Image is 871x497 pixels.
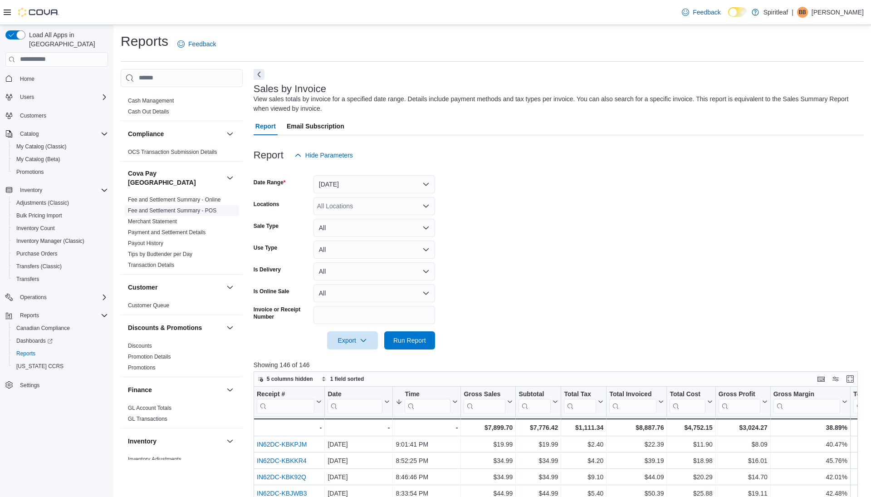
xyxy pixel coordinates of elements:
button: Keyboard shortcuts [816,374,827,384]
button: Export [327,331,378,349]
a: [US_STATE] CCRS [13,361,67,372]
span: Customers [16,110,108,121]
button: Total Cost [670,390,712,413]
span: Reports [13,348,108,359]
span: Washington CCRS [13,361,108,372]
div: Total Invoiced [609,390,656,399]
span: Feedback [188,39,216,49]
a: Payout History [128,240,163,246]
span: Inventory [16,185,108,196]
span: Inventory [20,187,42,194]
div: Cash Management [121,95,243,121]
a: Promotion Details [128,354,171,360]
span: Canadian Compliance [13,323,108,334]
div: $7,776.42 [519,422,558,433]
p: [PERSON_NAME] [812,7,864,18]
div: Gross Profit [719,390,760,413]
div: $16.01 [719,455,768,466]
div: Subtotal [519,390,551,413]
label: Use Type [254,244,277,251]
span: Settings [16,379,108,390]
a: Customers [16,110,50,121]
div: Total Tax [564,390,596,413]
span: Feedback [693,8,720,17]
button: Inventory Manager (Classic) [9,235,112,247]
div: $20.29 [670,472,712,482]
a: Inventory Count [13,223,59,234]
a: Payment and Settlement Details [128,229,206,236]
span: Users [20,93,34,101]
div: $34.99 [464,472,513,482]
span: OCS Transaction Submission Details [128,148,217,156]
span: Users [16,92,108,103]
nav: Complex example [5,69,108,415]
button: Discounts & Promotions [128,323,223,332]
h3: Inventory [128,437,157,446]
div: Date [328,390,382,399]
button: Catalog [2,128,112,140]
span: Fee and Settlement Summary - POS [128,207,216,214]
h3: Report [254,150,284,161]
h3: Finance [128,385,152,394]
p: Showing 146 of 146 [254,360,864,369]
span: Transfers (Classic) [16,263,62,270]
div: 38.89% [773,422,847,433]
span: Inventory Manager (Classic) [16,237,84,245]
div: - [328,422,390,433]
span: My Catalog (Beta) [16,156,60,163]
button: Cova Pay [GEOGRAPHIC_DATA] [128,169,223,187]
div: $18.98 [670,455,712,466]
button: Inventory [2,184,112,197]
button: Total Invoiced [609,390,664,413]
h1: Reports [121,32,168,50]
span: Transaction Details [128,261,174,269]
div: [DATE] [328,455,390,466]
div: $39.19 [609,455,664,466]
button: Finance [225,384,235,395]
button: 1 field sorted [318,374,368,384]
span: Dashboards [13,335,108,346]
div: - [256,422,322,433]
button: Compliance [128,129,223,138]
button: Operations [2,291,112,304]
a: Dashboards [9,335,112,347]
span: Reports [20,312,39,319]
a: Fee and Settlement Summary - Online [128,197,221,203]
div: [DATE] [328,472,390,482]
a: Purchase Orders [13,248,61,259]
div: Gross Profit [719,390,760,399]
button: Next [254,69,264,80]
button: All [313,262,435,280]
a: IN62DC-KBK92Q [257,473,306,481]
span: Reports [16,350,35,357]
div: $19.99 [464,439,513,450]
div: Cova Pay [GEOGRAPHIC_DATA] [121,194,243,274]
button: [US_STATE] CCRS [9,360,112,373]
label: Invoice or Receipt Number [254,306,310,320]
span: Inventory Count [16,225,55,232]
input: Dark Mode [728,7,747,17]
div: Total Cost [670,390,705,399]
a: Discounts [128,343,152,349]
div: Receipt # [257,390,314,399]
button: Transfers (Classic) [9,260,112,273]
div: View sales totals by invoice for a specified date range. Details include payment methods and tax ... [254,94,859,113]
span: Cash Management [128,97,174,104]
div: $11.90 [670,439,712,450]
span: Adjustments (Classic) [16,199,69,207]
span: Promotions [13,167,108,177]
a: Feedback [678,3,724,21]
label: Sale Type [254,222,279,230]
span: Export [333,331,372,349]
button: Date [328,390,390,413]
span: Inventory Manager (Classic) [13,236,108,246]
span: 1 field sorted [330,375,364,383]
span: Email Subscription [287,117,344,135]
button: Promotions [9,166,112,178]
span: Transfers (Classic) [13,261,108,272]
span: Adjustments (Classic) [13,197,108,208]
button: All [313,241,435,259]
span: GL Account Totals [128,404,171,412]
a: Transfers (Classic) [13,261,65,272]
